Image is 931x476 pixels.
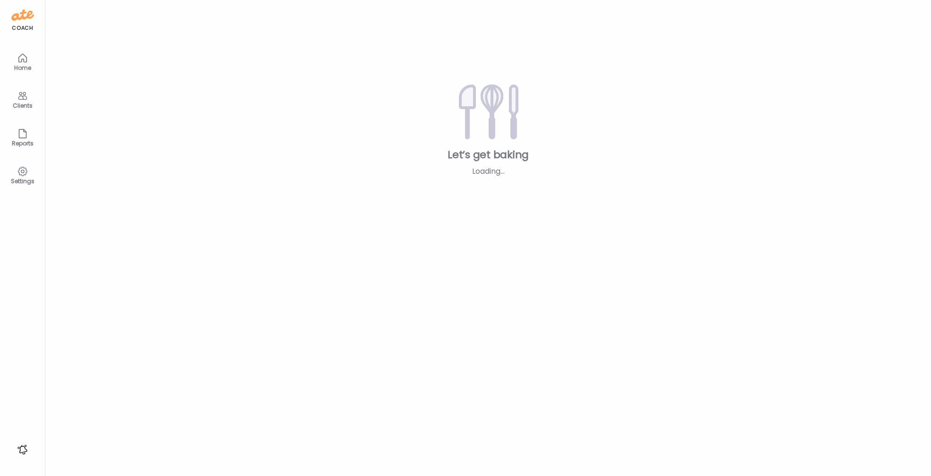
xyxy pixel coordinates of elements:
[6,65,40,71] div: Home
[60,148,916,162] div: Let’s get baking
[6,102,40,109] div: Clients
[6,178,40,184] div: Settings
[11,8,34,23] img: ate
[423,166,554,177] div: Loading...
[12,24,33,32] div: coach
[6,140,40,146] div: Reports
